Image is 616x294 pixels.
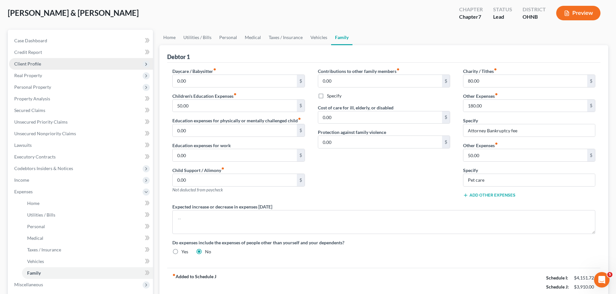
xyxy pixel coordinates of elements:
a: Taxes / Insurance [22,244,153,256]
span: Income [14,177,29,183]
a: Family [22,267,153,279]
a: Taxes / Insurance [265,30,307,45]
a: Home [22,198,153,209]
span: Vehicles [27,259,44,264]
input: -- [318,136,442,148]
span: Family [27,270,41,276]
div: $ [297,100,305,112]
span: Medical [27,235,43,241]
span: Unsecured Nonpriority Claims [14,131,76,136]
label: Education expenses for physically or mentally challenged child [172,117,301,124]
a: Home [159,30,179,45]
input: Specify... [463,174,595,186]
i: fiber_manual_record [213,68,216,71]
span: Executory Contracts [14,154,56,159]
label: Education expenses for work [172,142,231,149]
label: Yes [181,248,188,255]
a: Vehicles [22,256,153,267]
div: $ [442,136,450,148]
div: $ [297,174,305,186]
button: Add Other Expenses [463,193,515,198]
a: Credit Report [9,46,153,58]
a: Medical [241,30,265,45]
div: $ [587,75,595,87]
span: Miscellaneous [14,282,43,287]
span: Taxes / Insurance [27,247,61,252]
label: Charity / Tithes [463,68,497,75]
a: Family [331,30,352,45]
div: District [523,6,546,13]
span: Client Profile [14,61,41,66]
a: Unsecured Nonpriority Claims [9,128,153,139]
a: Utilities / Bills [179,30,215,45]
div: $ [587,100,595,112]
span: Real Property [14,73,42,78]
span: Credit Report [14,49,42,55]
label: Specify [327,93,341,99]
a: Personal [22,221,153,232]
input: -- [318,111,442,124]
span: [PERSON_NAME] & [PERSON_NAME] [8,8,139,17]
span: Personal [27,224,45,229]
span: Utilities / Bills [27,212,55,218]
i: fiber_manual_record [495,93,498,96]
div: $3,910.00 [574,284,595,290]
span: Not deducted from paycheck [172,187,223,192]
div: OHNB [523,13,546,21]
div: $ [297,149,305,161]
a: Vehicles [307,30,331,45]
input: -- [173,174,297,186]
span: 7 [478,14,481,20]
i: fiber_manual_record [396,68,400,71]
i: fiber_manual_record [298,117,301,120]
div: Chapter [459,6,483,13]
iframe: Intercom live chat [594,272,610,288]
span: Expenses [14,189,33,194]
span: Lawsuits [14,142,32,148]
i: fiber_manual_record [172,273,176,277]
label: Do expenses include the expenses of people other than yourself and your dependents? [172,239,595,246]
input: -- [463,75,587,87]
div: Debtor 1 [167,53,190,61]
i: fiber_manual_record [495,142,498,145]
i: fiber_manual_record [494,68,497,71]
strong: Schedule J: [546,284,569,289]
a: Medical [22,232,153,244]
span: Unsecured Priority Claims [14,119,68,125]
label: Specify [463,167,478,174]
label: Specify [463,117,478,124]
input: -- [173,100,297,112]
button: Preview [556,6,600,20]
div: Lead [493,13,512,21]
a: Case Dashboard [9,35,153,46]
label: Daycare / Babysitter [172,68,216,75]
a: Personal [215,30,241,45]
input: -- [173,124,297,137]
div: Chapter [459,13,483,21]
i: fiber_manual_record [233,93,237,96]
input: -- [173,149,297,161]
span: Case Dashboard [14,38,47,43]
div: $4,151.72 [574,275,595,281]
div: $ [297,75,305,87]
input: -- [463,100,587,112]
label: Child Support / Alimony [172,167,224,174]
span: Secured Claims [14,107,45,113]
label: Contributions to other family members [318,68,400,75]
label: Expected increase or decrease in expenses [DATE] [172,203,272,210]
span: Property Analysis [14,96,50,101]
label: No [205,248,211,255]
a: Unsecured Priority Claims [9,116,153,128]
i: fiber_manual_record [221,167,224,170]
a: Executory Contracts [9,151,153,163]
a: Utilities / Bills [22,209,153,221]
div: $ [442,111,450,124]
a: Lawsuits [9,139,153,151]
div: $ [587,149,595,161]
div: $ [442,75,450,87]
div: Status [493,6,512,13]
label: Children's Education Expenses [172,93,237,99]
label: Protection against family violence [318,129,386,136]
input: Specify... [463,124,595,137]
input: -- [463,149,587,161]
